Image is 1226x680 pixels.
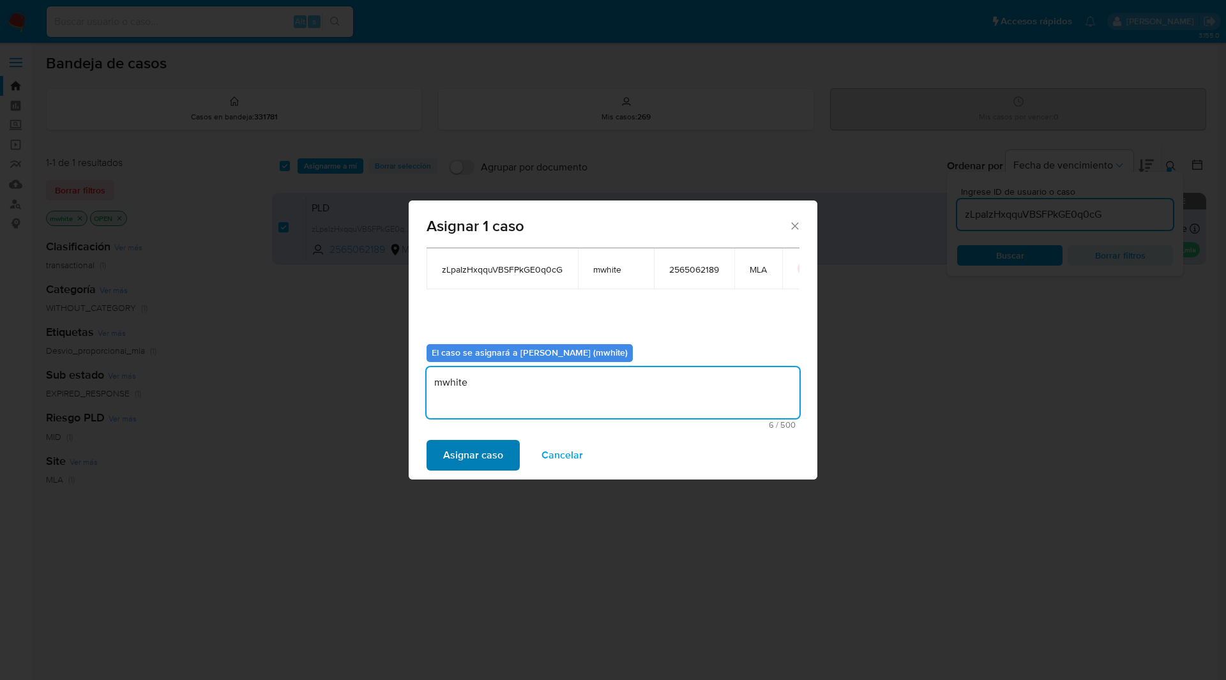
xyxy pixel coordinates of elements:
[798,261,813,276] button: icon-button
[750,264,767,275] span: MLA
[430,421,796,429] span: Máximo 500 caracteres
[432,346,628,359] b: El caso se asignará a [PERSON_NAME] (mwhite)
[443,441,503,469] span: Asignar caso
[789,220,800,231] button: Cerrar ventana
[427,218,789,234] span: Asignar 1 caso
[593,264,639,275] span: mwhite
[541,441,583,469] span: Cancelar
[409,200,817,480] div: assign-modal
[427,440,520,471] button: Asignar caso
[525,440,600,471] button: Cancelar
[669,264,719,275] span: 2565062189
[442,264,563,275] span: zLpaIzHxqquVBSFPkGE0q0cG
[427,367,799,418] textarea: mwhite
